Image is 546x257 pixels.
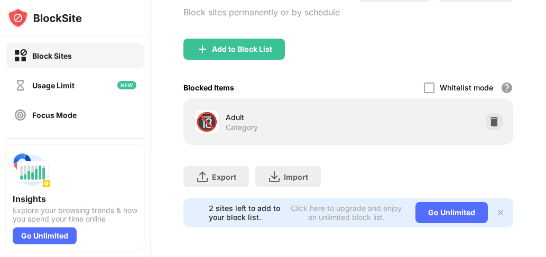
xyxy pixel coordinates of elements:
[32,81,75,90] div: Usage Limit
[183,7,340,17] div: Block sites permanently or by schedule
[14,79,27,92] img: time-usage-off.svg
[117,81,136,89] img: new-icon.svg
[196,111,218,133] div: 🔞
[7,7,82,29] img: logo-blocksite.svg
[284,172,308,181] div: Import
[212,45,272,53] div: Add to Block List
[14,108,27,122] img: focus-off.svg
[32,51,72,60] div: Block Sites
[14,49,27,62] img: block-on.svg
[440,83,493,92] div: Whitelist mode
[290,204,403,222] div: Click here to upgrade and enjoy an unlimited block list.
[226,123,258,132] div: Category
[209,204,284,222] div: 2 sites left to add to your block list.
[32,111,77,120] div: Focus Mode
[415,202,488,223] div: Go Unlimited
[226,112,348,123] div: Adult
[13,194,137,204] div: Insights
[13,227,77,244] div: Go Unlimited
[496,208,505,217] img: x-button.svg
[183,83,234,92] div: Blocked Items
[212,172,236,181] div: Export
[13,206,137,223] div: Explore your browsing trends & how you spend your time online
[13,151,51,189] img: push-insights.svg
